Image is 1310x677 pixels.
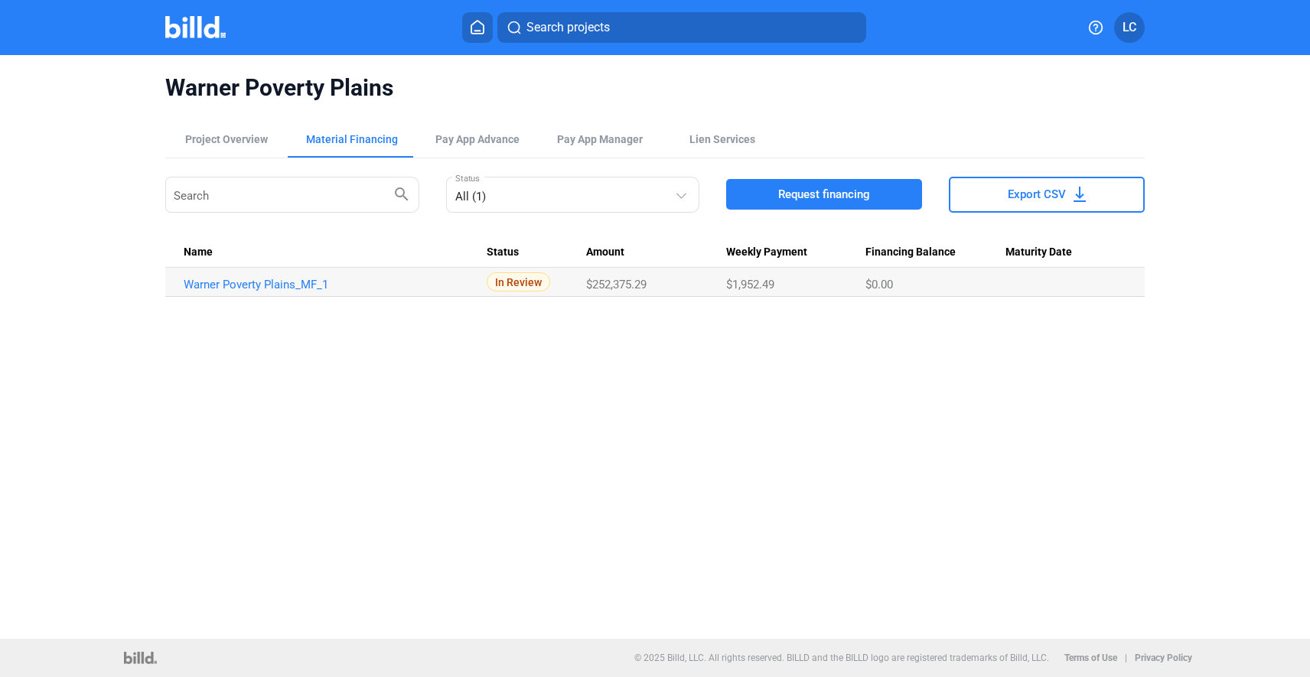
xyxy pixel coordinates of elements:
[557,132,643,147] span: Pay App Manager
[586,246,624,259] span: Amount
[184,246,213,259] span: Name
[455,190,486,203] mat-select-trigger: All (1)
[1005,246,1072,259] span: Maturity Date
[634,653,1049,663] p: © 2025 Billd, LLC. All rights reserved. BILLD and the BILLD logo are registered trademarks of Bil...
[487,272,550,291] span: In Review
[526,18,610,37] span: Search projects
[497,12,866,43] button: Search projects
[306,132,398,147] div: Material Financing
[165,73,1145,103] span: Warner Poverty Plains
[1123,18,1136,37] span: LC
[1005,246,1126,259] div: Maturity Date
[1114,12,1145,43] button: LC
[1064,653,1117,663] b: Terms of Use
[487,246,586,259] div: Status
[393,184,411,203] mat-icon: search
[726,246,807,259] span: Weekly Payment
[689,132,755,147] div: Lien Services
[185,132,268,147] div: Project Overview
[865,246,956,259] span: Financing Balance
[726,278,774,291] span: $1,952.49
[487,246,519,259] span: Status
[726,179,922,210] button: Request financing
[865,246,1005,259] div: Financing Balance
[726,246,865,259] div: Weekly Payment
[184,246,487,259] div: Name
[865,278,893,291] span: $0.00
[435,132,520,147] div: Pay App Advance
[1125,653,1127,663] p: |
[1135,653,1192,663] b: Privacy Policy
[586,278,647,291] span: $252,375.29
[165,16,226,38] img: Billd Company Logo
[949,177,1145,213] button: Export CSV
[778,187,870,202] span: Request financing
[184,278,483,291] a: Warner Poverty Plains_MF_1
[586,246,725,259] div: Amount
[1008,187,1066,202] span: Export CSV
[124,652,157,664] img: logo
